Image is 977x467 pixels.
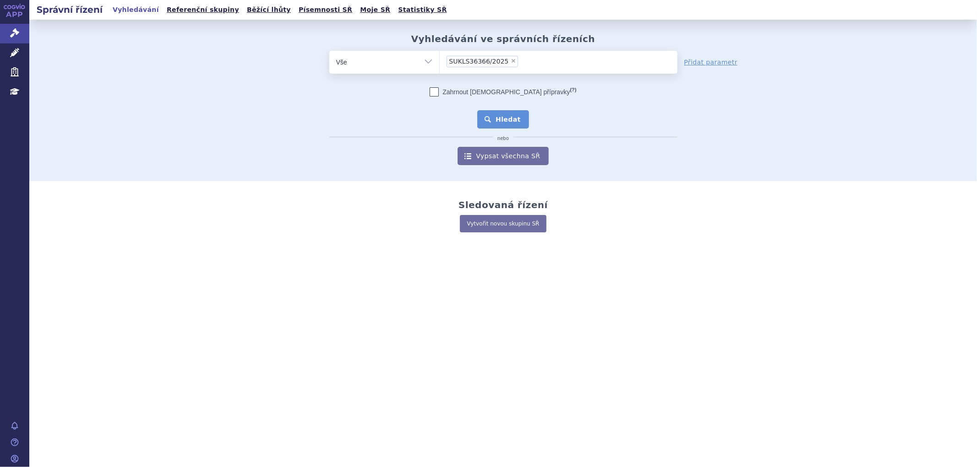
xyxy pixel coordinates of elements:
[164,4,242,16] a: Referenční skupiny
[244,4,294,16] a: Běžící lhůty
[521,55,526,67] input: SUKLS36366/2025
[110,4,162,16] a: Vyhledávání
[447,56,519,67] li: SUKLS36366/2025
[458,147,548,165] a: Vypsat všechna SŘ
[511,58,516,64] span: ×
[570,87,576,93] abbr: (?)
[493,136,513,141] i: nebo
[477,110,529,129] button: Hledat
[449,58,509,64] span: SUKLS36366/2025
[684,58,738,67] a: Přidat parametr
[430,87,576,97] label: Zahrnout [DEMOGRAPHIC_DATA] přípravky
[29,3,110,16] h2: Správní řízení
[458,199,548,210] h2: Sledovaná řízení
[460,215,546,232] a: Vytvořit novou skupinu SŘ
[411,33,595,44] h2: Vyhledávání ve správních řízeních
[357,4,393,16] a: Moje SŘ
[395,4,449,16] a: Statistiky SŘ
[296,4,355,16] a: Písemnosti SŘ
